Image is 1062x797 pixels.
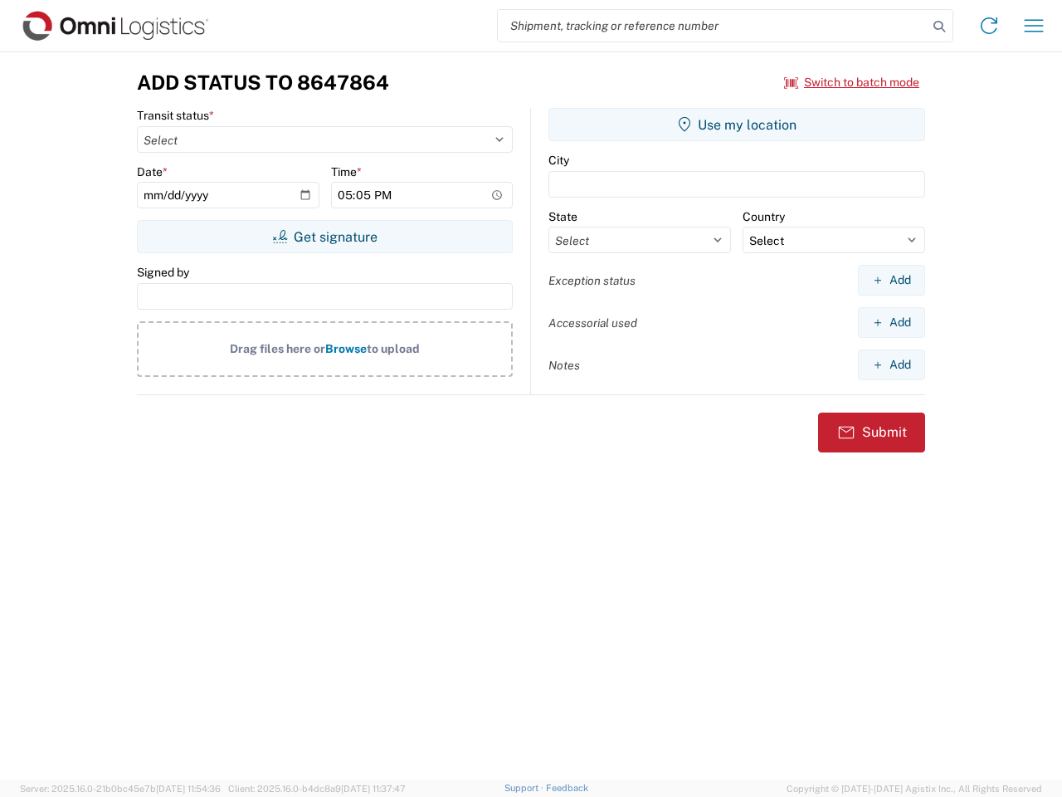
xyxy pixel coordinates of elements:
[743,209,785,224] label: Country
[548,108,925,141] button: Use my location
[325,342,367,355] span: Browse
[546,783,588,793] a: Feedback
[137,108,214,123] label: Transit status
[498,10,928,42] input: Shipment, tracking or reference number
[504,783,546,793] a: Support
[858,350,925,380] button: Add
[858,307,925,338] button: Add
[341,784,406,794] span: [DATE] 11:37:47
[818,413,925,452] button: Submit
[137,220,513,253] button: Get signature
[784,69,919,96] button: Switch to batch mode
[858,265,925,296] button: Add
[548,153,569,168] label: City
[548,273,636,288] label: Exception status
[156,784,221,794] span: [DATE] 11:54:36
[230,342,325,355] span: Drag files here or
[548,358,580,373] label: Notes
[228,784,406,794] span: Client: 2025.16.0-b4dc8a9
[548,209,577,224] label: State
[548,315,637,330] label: Accessorial used
[787,781,1042,796] span: Copyright © [DATE]-[DATE] Agistix Inc., All Rights Reserved
[331,164,362,179] label: Time
[20,784,221,794] span: Server: 2025.16.0-21b0bc45e7b
[367,342,420,355] span: to upload
[137,164,168,179] label: Date
[137,265,189,280] label: Signed by
[137,71,389,95] h3: Add Status to 8647864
